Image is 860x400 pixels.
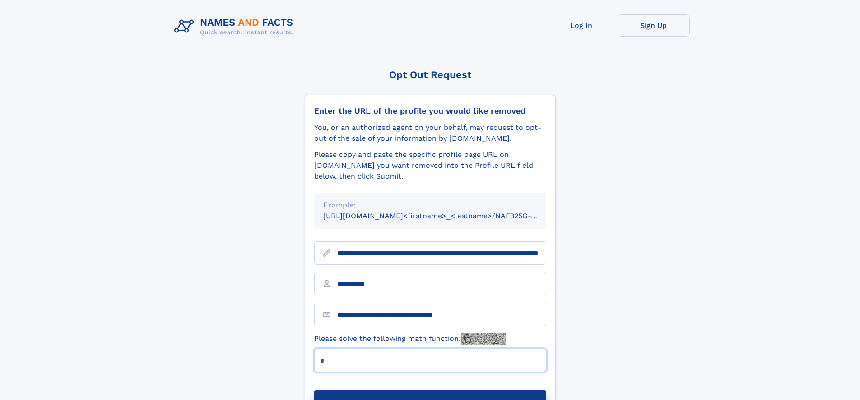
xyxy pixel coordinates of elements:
[545,14,618,37] a: Log In
[618,14,690,37] a: Sign Up
[305,69,556,80] div: Opt Out Request
[314,122,546,144] div: You, or an authorized agent on your behalf, may request to opt-out of the sale of your informatio...
[171,14,301,39] img: Logo Names and Facts
[314,106,546,116] div: Enter the URL of the profile you would like removed
[314,149,546,182] div: Please copy and paste the specific profile page URL on [DOMAIN_NAME] you want removed into the Pr...
[314,333,506,345] label: Please solve the following math function:
[323,211,563,220] small: [URL][DOMAIN_NAME]<firstname>_<lastname>/NAF325G-xxxxxxxx
[323,200,537,211] div: Example:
